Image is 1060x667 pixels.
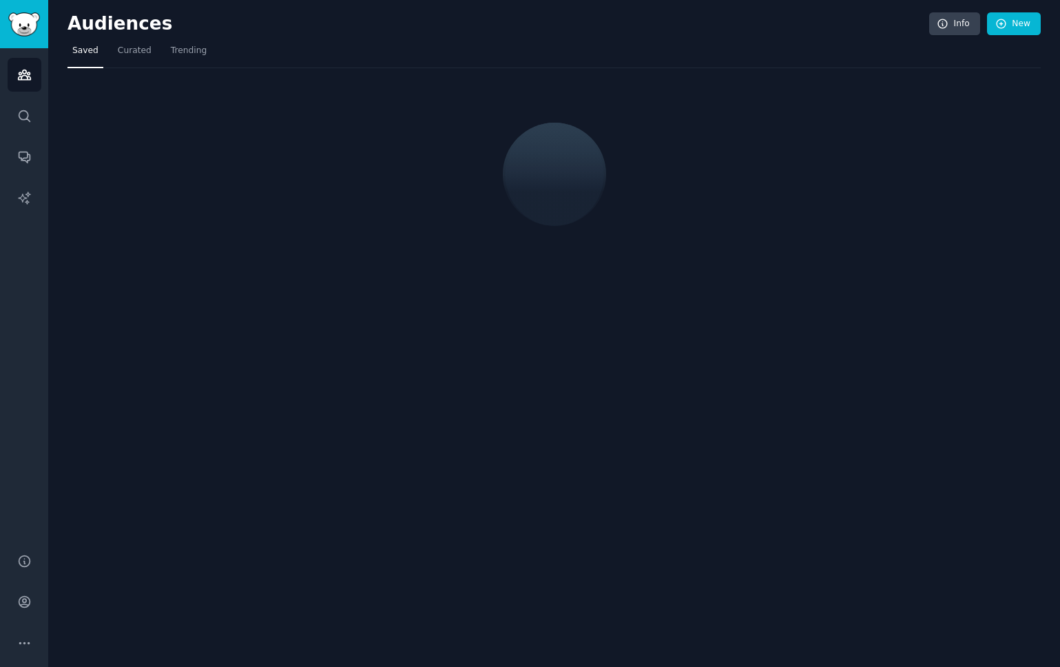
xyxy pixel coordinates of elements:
[72,45,98,57] span: Saved
[113,40,156,68] a: Curated
[166,40,211,68] a: Trending
[929,12,980,36] a: Info
[987,12,1041,36] a: New
[67,40,103,68] a: Saved
[171,45,207,57] span: Trending
[118,45,152,57] span: Curated
[8,12,40,37] img: GummySearch logo
[67,13,929,35] h2: Audiences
